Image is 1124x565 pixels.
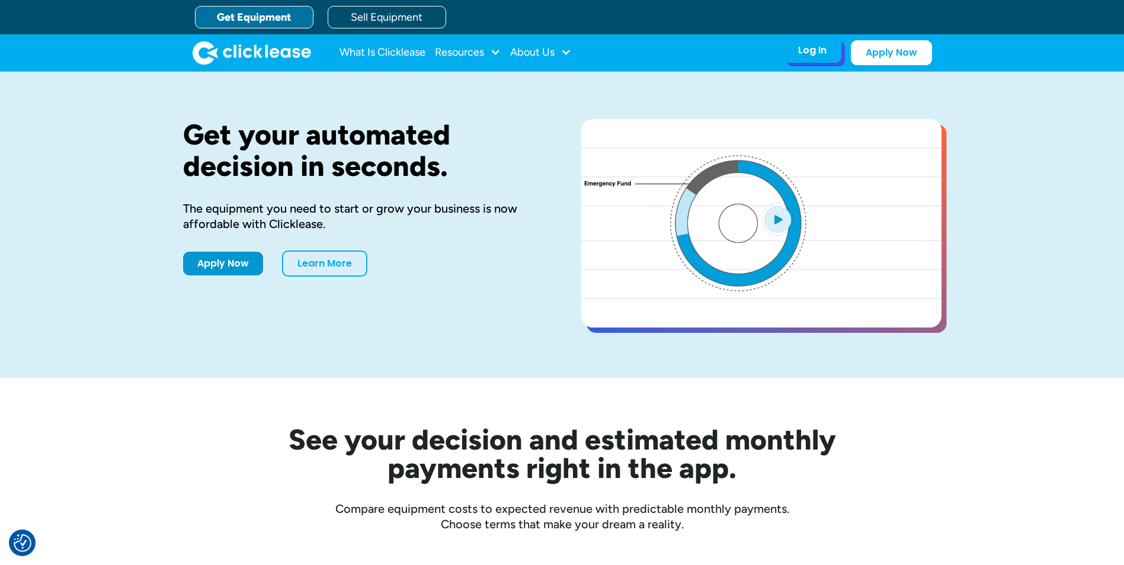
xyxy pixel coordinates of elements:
[435,41,501,65] div: Resources
[798,44,827,56] div: Log In
[230,425,894,482] h2: See your decision and estimated monthly payments right in the app.
[510,41,571,65] div: About Us
[328,6,446,28] a: Sell Equipment
[183,119,543,182] h1: Get your automated decision in seconds.
[851,40,932,65] a: Apply Now
[340,41,425,65] a: What Is Clicklease
[193,41,311,65] img: Clicklease logo
[761,203,793,236] img: Blue play button logo on a light blue circular background
[14,534,31,552] button: Consent Preferences
[14,534,31,552] img: Revisit consent button
[183,501,942,532] div: Compare equipment costs to expected revenue with predictable monthly payments. Choose terms that ...
[195,6,313,28] a: Get Equipment
[581,119,942,328] a: open lightbox
[183,201,543,232] div: The equipment you need to start or grow your business is now affordable with Clicklease.
[183,252,263,275] a: Apply Now
[282,251,367,277] a: Learn More
[193,41,311,65] a: home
